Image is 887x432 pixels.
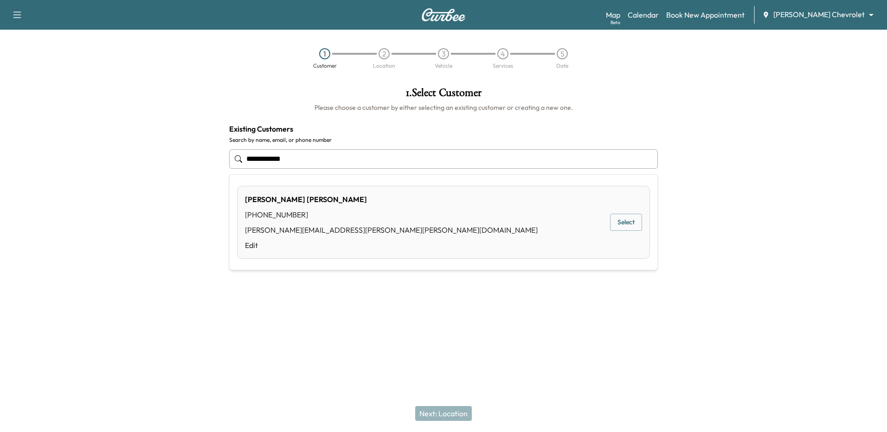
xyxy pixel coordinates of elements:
[373,63,395,69] div: Location
[606,9,620,20] a: MapBeta
[229,87,658,103] h1: 1 . Select Customer
[611,19,620,26] div: Beta
[556,63,568,69] div: Date
[245,240,538,251] a: Edit
[229,136,658,144] label: Search by name, email, or phone number
[421,8,466,21] img: Curbee Logo
[229,103,658,112] h6: Please choose a customer by either selecting an existing customer or creating a new one.
[610,214,642,231] button: Select
[435,63,452,69] div: Vehicle
[229,123,658,134] h4: Existing Customers
[628,9,659,20] a: Calendar
[245,224,538,235] div: [PERSON_NAME][EMAIL_ADDRESS][PERSON_NAME][PERSON_NAME][DOMAIN_NAME]
[379,48,390,59] div: 2
[557,48,568,59] div: 5
[666,9,745,20] a: Book New Appointment
[319,48,330,59] div: 1
[245,194,538,205] div: [PERSON_NAME] [PERSON_NAME]
[493,63,513,69] div: Services
[497,48,508,59] div: 4
[245,209,538,220] div: [PHONE_NUMBER]
[773,9,865,20] span: [PERSON_NAME] Chevrolet
[438,48,449,59] div: 3
[313,63,337,69] div: Customer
